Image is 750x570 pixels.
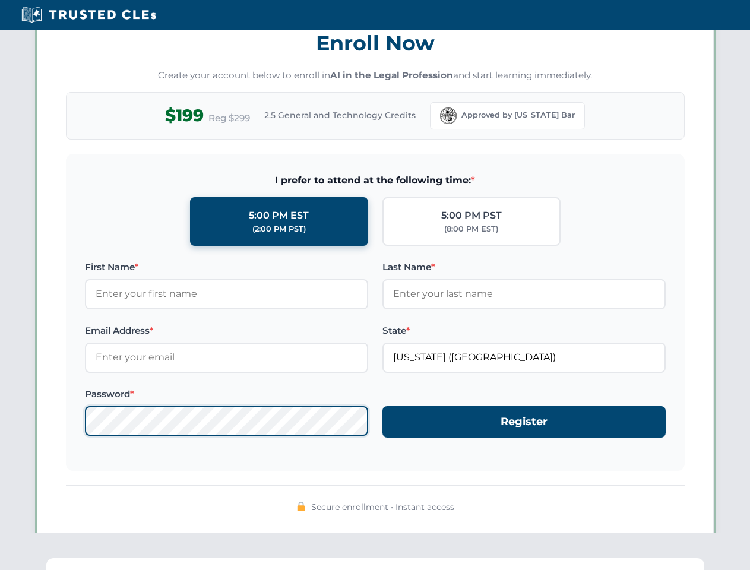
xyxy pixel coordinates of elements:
[85,260,368,274] label: First Name
[66,69,685,83] p: Create your account below to enroll in and start learning immediately.
[66,24,685,62] h3: Enroll Now
[311,501,454,514] span: Secure enrollment • Instant access
[249,208,309,223] div: 5:00 PM EST
[382,260,666,274] label: Last Name
[382,324,666,338] label: State
[85,324,368,338] label: Email Address
[85,279,368,309] input: Enter your first name
[441,208,502,223] div: 5:00 PM PST
[208,111,250,125] span: Reg $299
[264,109,416,122] span: 2.5 General and Technology Credits
[252,223,306,235] div: (2:00 PM PST)
[85,387,368,401] label: Password
[461,109,575,121] span: Approved by [US_STATE] Bar
[85,173,666,188] span: I prefer to attend at the following time:
[296,502,306,511] img: 🔒
[382,343,666,372] input: Florida (FL)
[18,6,160,24] img: Trusted CLEs
[330,69,453,81] strong: AI in the Legal Profession
[382,406,666,438] button: Register
[440,107,457,124] img: Florida Bar
[444,223,498,235] div: (8:00 PM EST)
[85,343,368,372] input: Enter your email
[382,279,666,309] input: Enter your last name
[165,102,204,129] span: $199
